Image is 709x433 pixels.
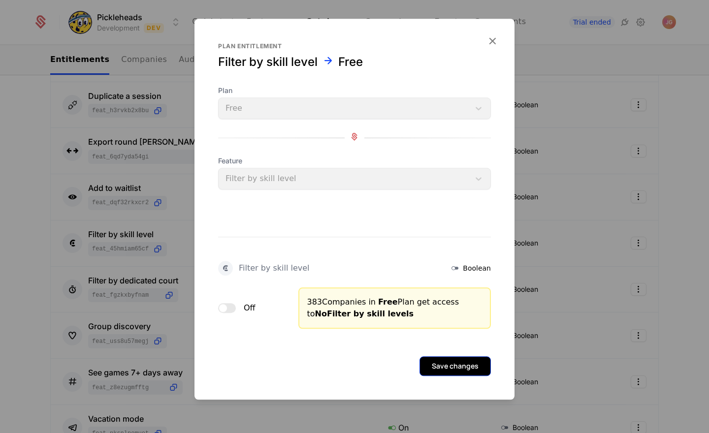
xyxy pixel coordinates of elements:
[315,309,414,318] span: No Filter by skill levels
[463,263,491,273] span: Boolean
[419,356,491,376] button: Save changes
[378,297,398,307] span: Free
[338,54,363,70] div: Free
[307,296,483,320] div: 383 Companies in Plan get access to
[244,302,256,314] label: Off
[239,264,310,272] div: Filter by skill level
[218,156,491,166] span: Feature
[218,54,318,70] div: Filter by skill level
[218,42,491,50] div: Plan entitlement
[218,86,491,95] span: Plan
